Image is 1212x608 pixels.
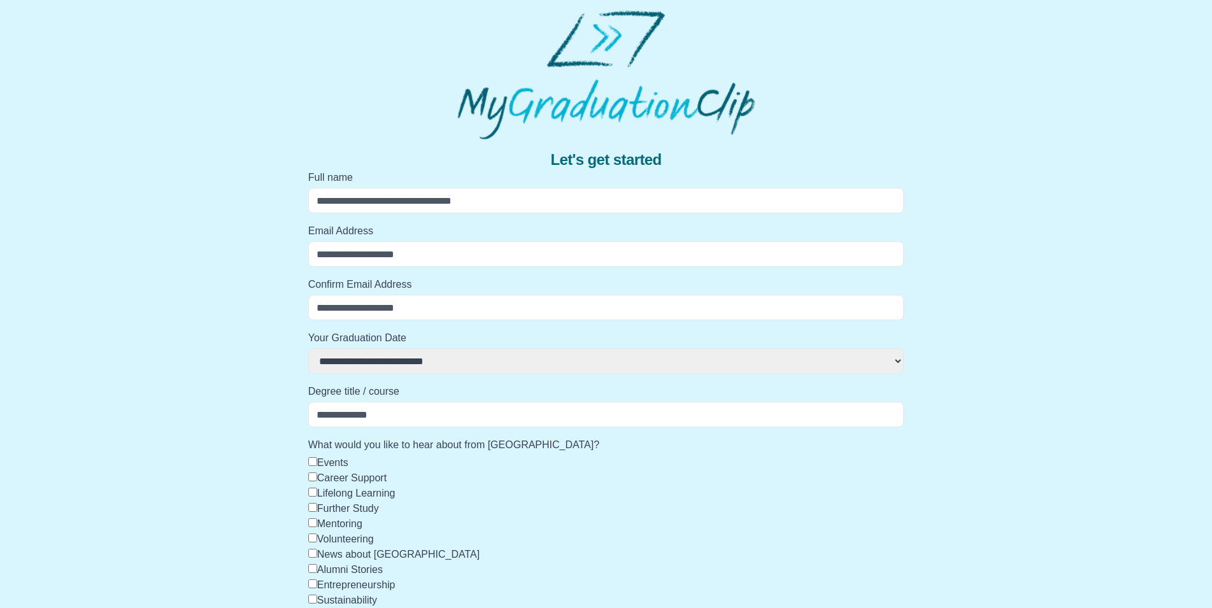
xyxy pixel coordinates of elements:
[308,170,904,185] label: Full name
[308,384,904,399] label: Degree title / course
[317,503,379,514] label: Further Study
[317,579,396,590] label: Entrepreneurship
[308,437,904,453] label: What would you like to hear about from [GEOGRAPHIC_DATA]?
[317,518,362,529] label: Mentoring
[550,150,661,170] span: Let's get started
[317,595,377,605] label: Sustainability
[317,564,383,575] label: Alumni Stories
[308,277,904,292] label: Confirm Email Address
[308,330,904,346] label: Your Graduation Date
[317,549,480,560] label: News about [GEOGRAPHIC_DATA]
[317,488,396,498] label: Lifelong Learning
[317,534,374,544] label: Volunteering
[457,10,755,139] img: MyGraduationClip
[317,457,348,468] label: Events
[308,223,904,239] label: Email Address
[317,472,387,483] label: Career Support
